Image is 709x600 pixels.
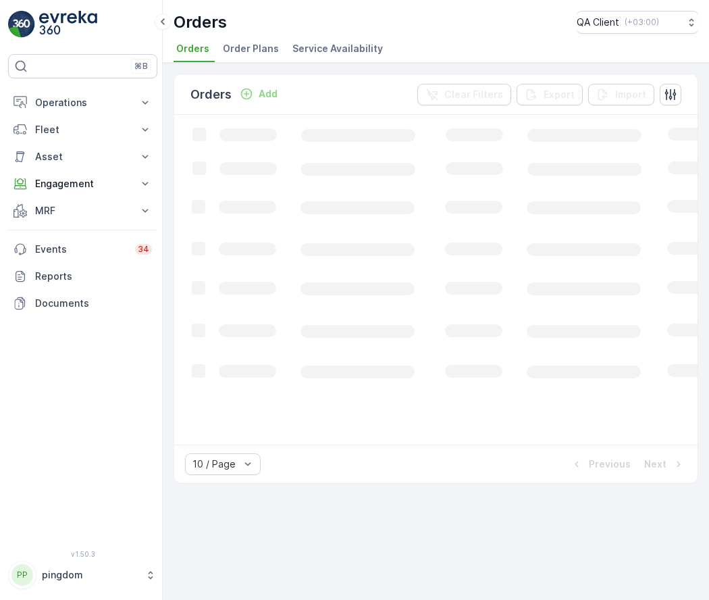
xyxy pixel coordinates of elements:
[644,457,666,471] p: Next
[234,86,283,102] button: Add
[8,550,157,558] span: v 1.50.3
[42,568,138,582] p: pingdom
[8,290,157,317] a: Documents
[8,143,157,170] button: Asset
[8,170,157,197] button: Engagement
[589,457,631,471] p: Previous
[134,61,148,72] p: ⌘B
[577,16,619,29] p: QA Client
[35,270,152,283] p: Reports
[643,456,687,472] button: Next
[190,85,232,104] p: Orders
[35,177,130,191] p: Engagement
[176,42,209,55] span: Orders
[35,204,130,218] p: MRF
[444,88,503,101] p: Clear Filters
[577,11,698,34] button: QA Client(+03:00)
[417,84,511,105] button: Clear Filters
[223,42,279,55] span: Order Plans
[544,88,575,101] p: Export
[11,564,33,586] div: PP
[569,456,632,472] button: Previous
[174,11,227,33] p: Orders
[39,11,97,38] img: logo_light-DOdMpM7g.png
[8,236,157,263] a: Events34
[35,243,127,256] p: Events
[35,150,130,164] p: Asset
[138,244,149,255] p: 34
[588,84,654,105] button: Import
[615,88,646,101] p: Import
[8,263,157,290] a: Reports
[35,123,130,136] p: Fleet
[517,84,583,105] button: Export
[35,297,152,310] p: Documents
[259,87,278,101] p: Add
[8,561,157,589] button: PPpingdom
[8,11,35,38] img: logo
[8,89,157,116] button: Operations
[35,96,130,109] p: Operations
[8,116,157,143] button: Fleet
[625,17,659,28] p: ( +03:00 )
[8,197,157,224] button: MRF
[292,42,383,55] span: Service Availability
